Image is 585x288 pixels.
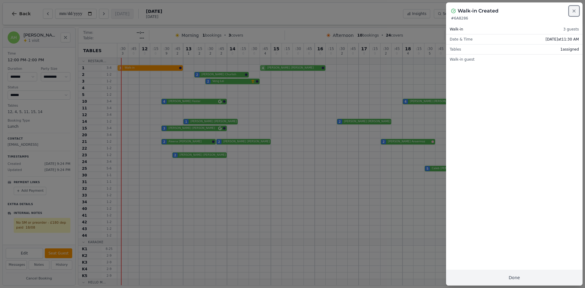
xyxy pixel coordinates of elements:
span: Walk-in [450,27,463,32]
span: 1 assigned [560,47,579,52]
div: Walk-in guest [446,55,583,64]
span: [DATE] at 11:30 AM [545,37,579,42]
span: 3 guests [563,27,579,32]
h2: Walk-in Created [458,7,498,15]
span: Date & Time [450,37,473,42]
span: Tables [450,47,461,52]
p: # 6A8286 [451,16,578,21]
button: Done [446,270,583,286]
